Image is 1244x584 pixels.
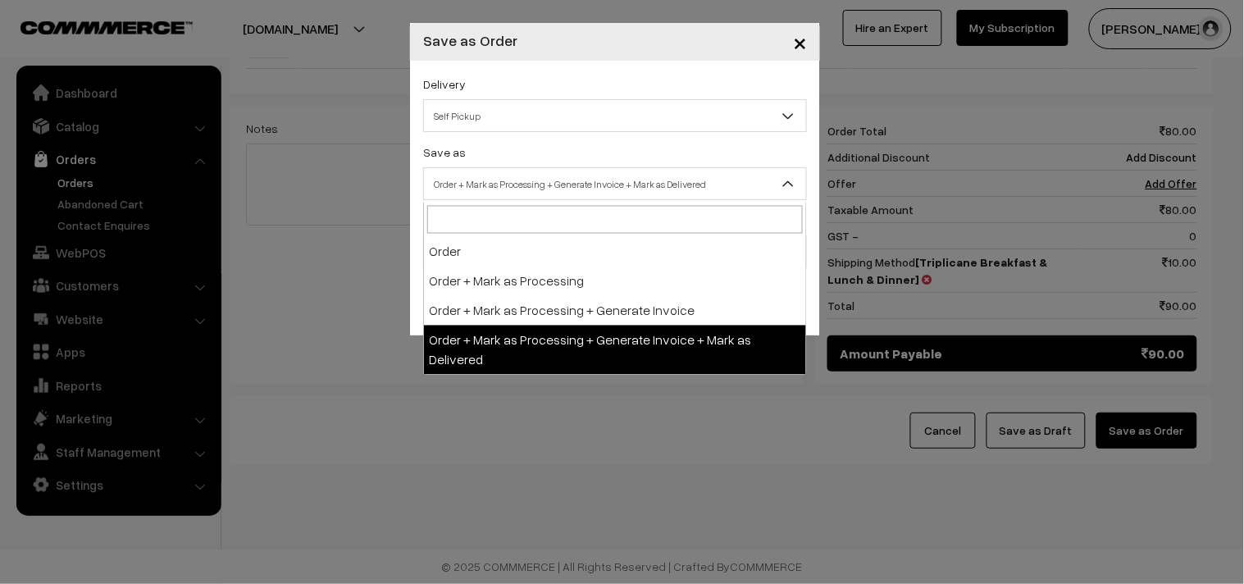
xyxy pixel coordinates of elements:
label: Save as [423,144,466,161]
span: Self Pickup [424,102,806,130]
span: Order + Mark as Processing + Generate Invoice + Mark as Delivered [424,170,806,198]
label: Delivery [423,75,466,93]
li: Order + Mark as Processing + Generate Invoice [424,296,806,326]
span: Self Pickup [423,99,807,132]
li: Order [424,237,806,267]
h4: Save as Order [423,30,517,52]
li: Order + Mark as Processing + Generate Invoice + Mark as Delivered [424,326,806,375]
span: Order + Mark as Processing + Generate Invoice + Mark as Delivered [423,167,807,200]
li: Order + Mark as Processing [424,267,806,296]
button: Close [780,16,820,67]
span: × [793,26,807,57]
